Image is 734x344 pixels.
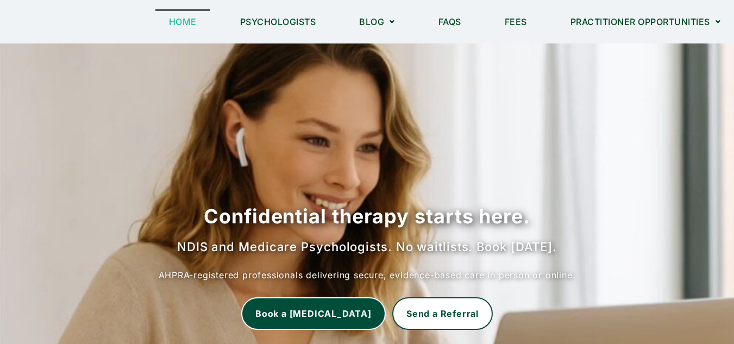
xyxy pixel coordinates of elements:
a: Blog [346,9,409,34]
a: FAQs [425,9,475,34]
a: Psychologists [227,9,330,34]
a: Fees [491,9,541,34]
h2: NDIS and Medicare Psychologists. No waitlists. Book [DATE]. [11,239,723,255]
h1: Confidential therapy starts here. [11,203,723,230]
a: Home [155,9,210,34]
a: Send a Referral to Chat Corner [392,297,493,330]
p: AHPRA-registered professionals delivering secure, evidence-based care in person or online. [11,266,723,284]
a: Book a Psychologist Now [241,297,386,330]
